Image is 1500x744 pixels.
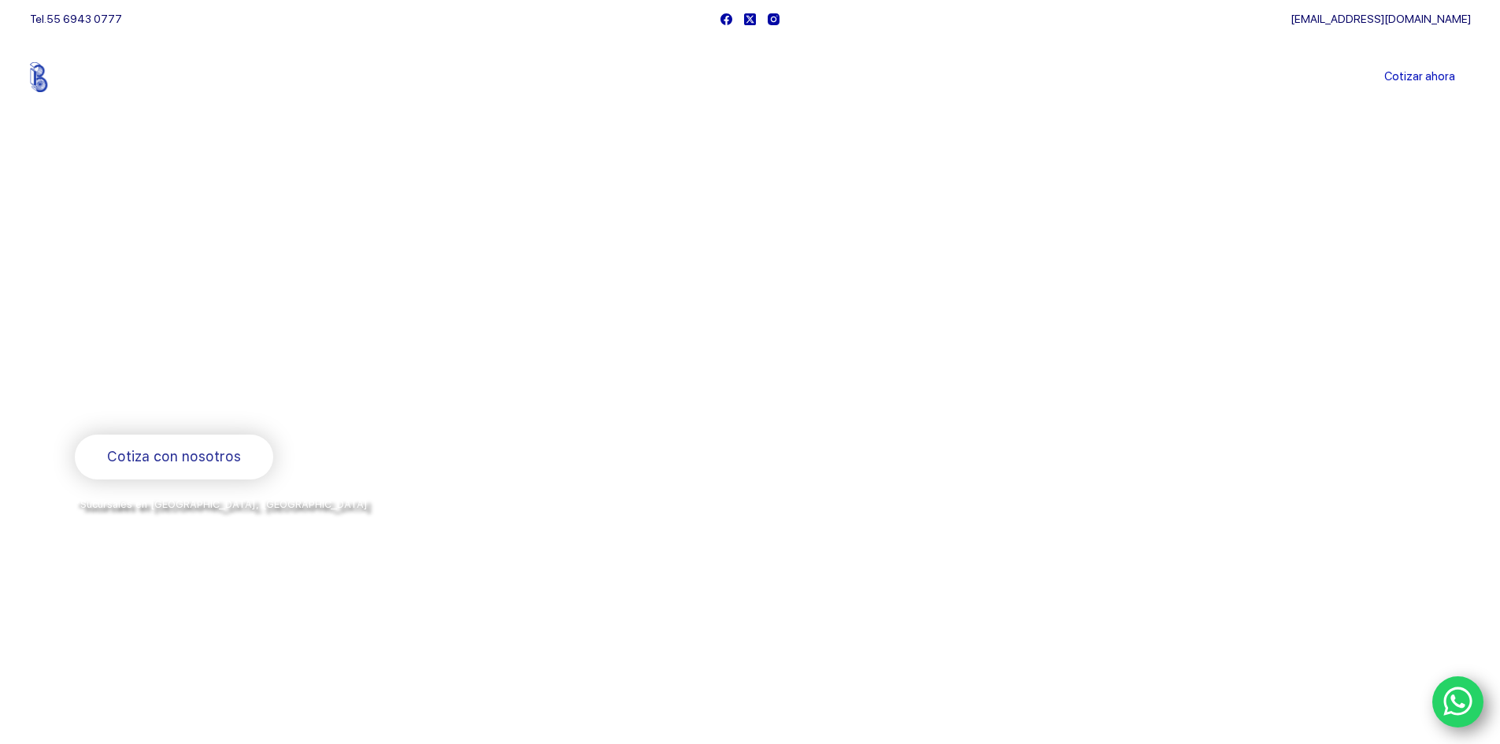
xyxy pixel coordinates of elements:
[75,498,368,510] span: *Sucursales en [GEOGRAPHIC_DATA], [GEOGRAPHIC_DATA]
[75,268,643,377] span: Somos los doctores de la industria
[30,62,128,92] img: Balerytodo
[75,394,386,413] span: Rodamientos y refacciones industriales
[720,13,732,25] a: Facebook
[75,435,273,479] a: Cotiza con nosotros
[75,235,276,254] span: Bienvenido a Balerytodo®
[1291,13,1471,25] a: [EMAIL_ADDRESS][DOMAIN_NAME]
[46,13,122,25] a: 55 6943 0777
[107,446,241,468] span: Cotiza con nosotros
[75,516,456,528] span: y envíos a todo [GEOGRAPHIC_DATA] por la paquetería de su preferencia
[768,13,780,25] a: Instagram
[1369,61,1471,93] a: Cotizar ahora
[1432,676,1484,728] a: WhatsApp
[30,13,122,25] span: Tel.
[744,13,756,25] a: X (Twitter)
[565,38,935,117] nav: Menu Principal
